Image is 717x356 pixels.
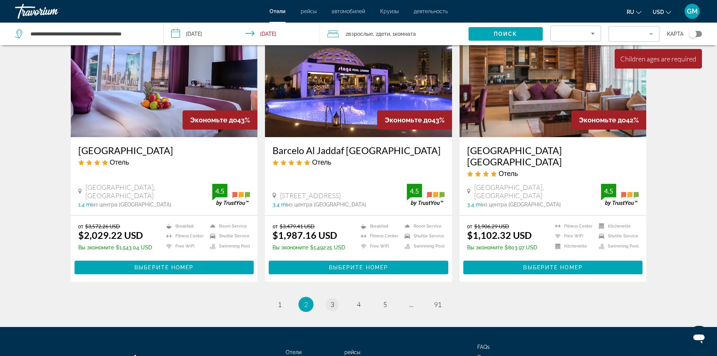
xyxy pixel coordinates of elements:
div: 4.5 [407,186,422,196]
a: [GEOGRAPHIC_DATA] [78,145,250,156]
li: Swimming Pool [595,243,639,249]
span: 4 [357,300,361,309]
span: 2 [304,300,308,309]
li: Shuttle Service [401,233,445,240]
a: Выберите номер [463,262,643,270]
li: Room Service [206,223,250,229]
span: 3 [330,300,334,309]
span: 5 [383,300,387,309]
span: карта [667,29,684,39]
span: Отели [269,8,286,14]
li: Kitchenette [595,223,639,229]
button: Filter [609,26,659,42]
span: 3.4 mi [467,202,482,208]
li: Fitness Center [551,223,595,229]
p: $1,492.25 USD [272,244,345,251]
a: рейсы [301,8,317,14]
span: 2 [346,29,373,39]
span: Экономьте до [385,116,432,124]
span: Отель [110,158,129,166]
span: Выберите номер [134,264,193,270]
div: 43% [183,110,257,130]
div: 43% [377,110,452,130]
span: 1.4 mi [78,202,92,208]
img: trustyou-badge.svg [407,184,445,206]
button: Поиск [469,27,543,41]
ins: $1,102.32 USD [467,229,532,241]
div: 5 star Hotel [272,158,445,166]
a: Hotel image [265,17,452,137]
span: Комната [395,31,416,37]
span: Отель [499,169,518,177]
span: , 2 [373,29,390,39]
span: из центра [GEOGRAPHIC_DATA] [92,202,171,208]
li: Fitness Center [357,233,401,240]
span: Вы экономите [467,244,503,251]
li: Fitness Center [163,233,206,240]
img: trustyou-badge.svg [601,184,639,206]
li: Swimming Pool [206,243,250,249]
span: USD [653,9,664,15]
img: Hotel image [460,17,647,137]
span: [GEOGRAPHIC_DATA], [GEOGRAPHIC_DATA] [85,183,213,200]
a: [GEOGRAPHIC_DATA] [GEOGRAPHIC_DATA] [467,145,639,167]
button: Выберите номер [269,261,448,274]
span: Выберите номер [523,264,582,270]
span: Экономьте до [579,116,626,124]
span: Поиск [494,31,518,37]
span: 91 [434,300,441,309]
div: 4 star Hotel [467,169,639,177]
a: рейсы [344,349,360,355]
li: Breakfast [357,223,401,229]
span: [GEOGRAPHIC_DATA], [GEOGRAPHIC_DATA] [474,183,601,200]
a: Отели [286,349,301,355]
span: [STREET_ADDRESS] [280,191,341,200]
button: User Menu [682,3,702,19]
button: Выберите номер [463,261,643,274]
span: Взрослые [348,31,373,37]
ins: $1,987.16 USD [272,229,337,241]
span: Вы экономите [272,244,308,251]
nav: Pagination [71,297,647,312]
button: Check-in date: Dec 29, 2025 Check-out date: Jan 6, 2026 [164,23,320,45]
a: автомобилей [332,8,365,14]
p: $803.97 USD [467,244,537,251]
button: Change currency [653,6,671,17]
li: Room Service [401,223,445,229]
span: ... [409,300,414,309]
li: Free WiFi [357,243,401,249]
span: Экономьте до [190,116,237,124]
img: Hotel image [71,17,258,137]
a: Выберите номер [75,262,254,270]
li: Breakfast [163,223,206,229]
button: Change language [627,6,641,17]
h3: Barcelo Al Jaddaf [GEOGRAPHIC_DATA] [272,145,445,156]
span: деятельность [414,8,448,14]
a: Travorium [15,2,90,21]
div: Children ages are required [620,55,696,63]
span: из центра [GEOGRAPHIC_DATA] [287,202,366,208]
span: Вы экономите [78,244,114,251]
button: Выберите номер [75,261,254,274]
span: ru [627,9,634,15]
li: Swimming Pool [401,243,445,249]
a: Круизы [380,8,399,14]
span: из центра [GEOGRAPHIC_DATA] [482,202,561,208]
li: Free WiFi [551,233,595,240]
a: Выберите номер [269,262,448,270]
span: 1 [278,300,282,309]
del: $3,479.41 USD [280,223,315,229]
li: Shuttle Service [206,233,250,240]
del: $1,906.29 USD [474,223,509,229]
del: $3,572.26 USD [85,223,120,229]
span: FAQs [477,344,490,350]
div: 4.5 [212,186,227,196]
span: Дети [378,31,390,37]
span: от [467,223,472,229]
